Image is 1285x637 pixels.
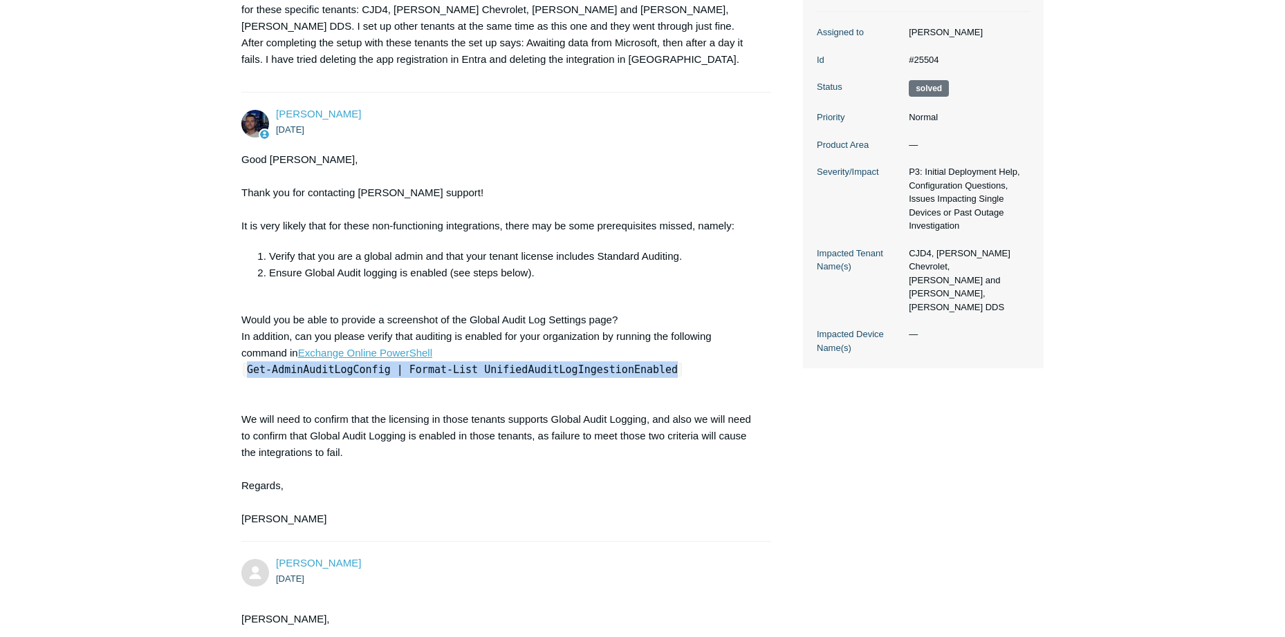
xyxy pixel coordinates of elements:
[817,165,902,179] dt: Severity/Impact
[902,138,1030,152] dd: —
[276,108,361,120] span: Connor Davis
[298,347,432,359] a: Exchange Online PowerShell
[241,611,757,627] p: [PERSON_NAME],
[817,111,902,124] dt: Priority
[817,80,902,94] dt: Status
[902,53,1030,67] dd: #25504
[276,108,361,120] a: [PERSON_NAME]
[276,557,361,569] a: [PERSON_NAME]
[276,557,361,569] span: Bryce Landsbury
[909,80,949,97] span: This request has been solved
[902,327,1030,341] dd: —
[902,165,1030,233] dd: P3: Initial Deployment Help, Configuration Questions, Issues Impacting Single Devices or Past Out...
[817,26,902,39] dt: Assigned to
[276,124,304,135] time: 06/16/2025, 15:57
[241,151,757,527] div: Good [PERSON_NAME], Thank you for contacting [PERSON_NAME] support! It is very likely that for th...
[902,247,1030,314] dd: CJD4, [PERSON_NAME] Chevrolet, [PERSON_NAME] and [PERSON_NAME], [PERSON_NAME] DDS
[817,327,902,354] dt: Impacted Device Name(s)
[817,138,902,152] dt: Product Area
[817,247,902,274] dt: Impacted Tenant Name(s)
[269,265,757,281] li: Ensure Global Audit logging is enabled (see steps below).
[902,26,1030,39] dd: [PERSON_NAME]
[243,363,682,377] code: Get-AdminAuditLogConfig | Format-List UnifiedAuditLogIngestionEnabled
[276,573,304,584] time: 06/16/2025, 16:22
[269,248,757,265] li: Verify that you are a global admin and that your tenant license includes Standard Auditing.
[817,53,902,67] dt: Id
[902,111,1030,124] dd: Normal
